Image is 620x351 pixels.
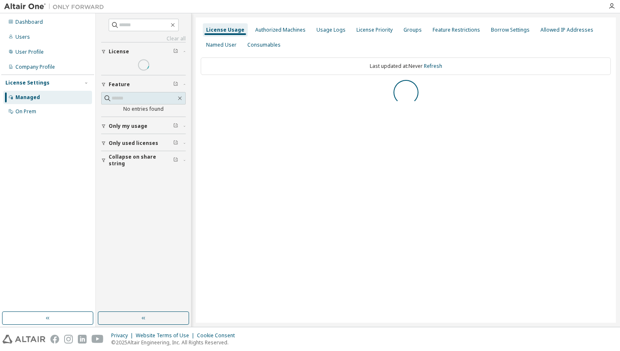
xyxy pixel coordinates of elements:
[2,335,45,344] img: altair_logo.svg
[173,81,178,88] span: Clear filter
[540,27,593,33] div: Allowed IP Addresses
[247,42,281,48] div: Consumables
[64,335,73,344] img: instagram.svg
[4,2,108,11] img: Altair One
[136,332,197,339] div: Website Terms of Use
[491,27,530,33] div: Borrow Settings
[15,64,55,70] div: Company Profile
[101,151,186,169] button: Collapse on share string
[92,335,104,344] img: youtube.svg
[111,339,240,346] p: © 2025 Altair Engineering, Inc. All Rights Reserved.
[109,81,130,88] span: Feature
[109,123,147,129] span: Only my usage
[173,123,178,129] span: Clear filter
[173,48,178,55] span: Clear filter
[111,332,136,339] div: Privacy
[424,62,442,70] a: Refresh
[403,27,422,33] div: Groups
[356,27,393,33] div: License Priority
[173,140,178,147] span: Clear filter
[101,106,186,112] div: No entries found
[206,27,244,33] div: License Usage
[255,27,306,33] div: Authorized Machines
[15,19,43,25] div: Dashboard
[78,335,87,344] img: linkedin.svg
[433,27,480,33] div: Feature Restrictions
[101,117,186,135] button: Only my usage
[109,48,129,55] span: License
[101,42,186,61] button: License
[101,75,186,94] button: Feature
[15,94,40,101] div: Managed
[101,134,186,152] button: Only used licenses
[109,154,173,167] span: Collapse on share string
[173,157,178,164] span: Clear filter
[206,42,237,48] div: Named User
[101,35,186,42] a: Clear all
[15,34,30,40] div: Users
[15,108,36,115] div: On Prem
[5,80,50,86] div: License Settings
[316,27,346,33] div: Usage Logs
[197,332,240,339] div: Cookie Consent
[15,49,44,55] div: User Profile
[50,335,59,344] img: facebook.svg
[201,57,611,75] div: Last updated at: Never
[109,140,158,147] span: Only used licenses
